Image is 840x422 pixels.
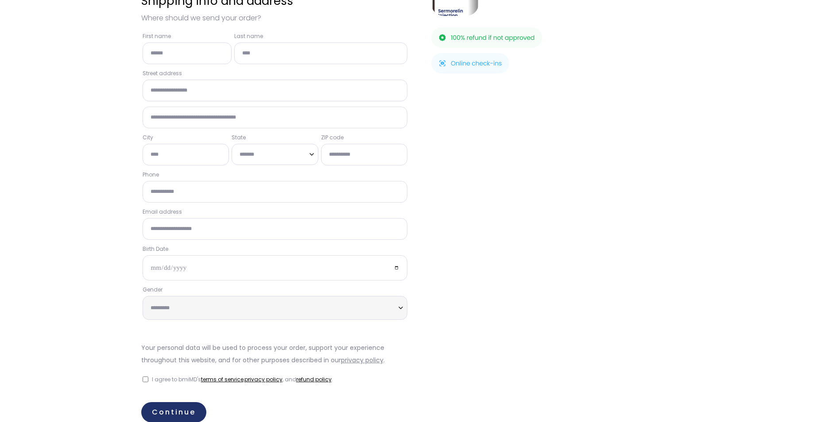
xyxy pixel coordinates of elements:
[321,134,408,142] label: ZIP code
[232,134,318,142] label: State
[143,32,232,40] label: First name
[143,208,408,216] label: Email address
[143,69,408,77] label: Street address
[431,27,542,48] img: 100% refund if not approved
[201,376,244,383] a: terms of service
[296,376,332,383] a: refund policy
[341,356,383,364] a: privacy policy
[141,12,409,24] p: Where should we send your order?
[143,171,408,179] label: Phone
[143,286,408,294] label: Gender
[234,32,407,40] label: Last name
[152,374,333,385] label: I agree to bmiMD's , , and .
[143,134,229,142] label: City
[244,376,283,383] a: privacy policy
[431,53,509,73] img: Online check-ins
[141,341,409,366] p: Your personal data will be used to process your order, support your experience throughout this we...
[143,245,408,253] label: Birth Date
